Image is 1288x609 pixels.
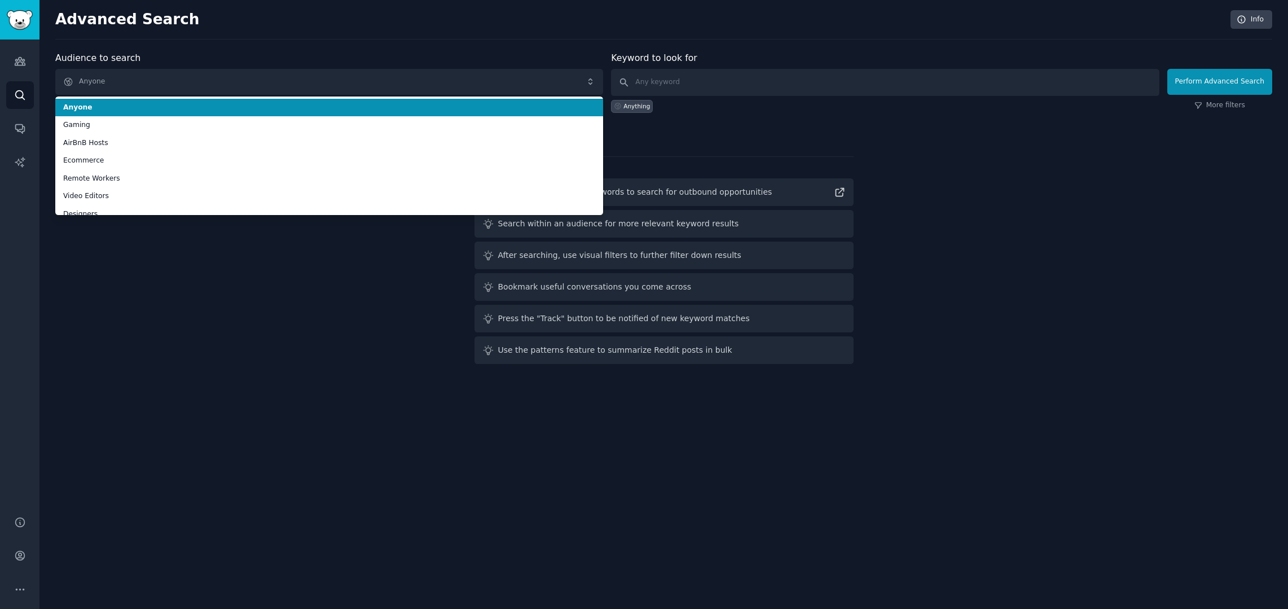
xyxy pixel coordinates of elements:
[7,10,33,30] img: GummySearch logo
[498,218,739,230] div: Search within an audience for more relevant keyword results
[1230,10,1272,29] a: Info
[55,69,603,95] button: Anyone
[498,249,741,261] div: After searching, use visual filters to further filter down results
[498,186,772,198] div: Read guide on helpful keywords to search for outbound opportunities
[63,103,595,113] span: Anyone
[1167,69,1272,95] button: Perform Advanced Search
[63,191,595,201] span: Video Editors
[498,281,692,293] div: Bookmark useful conversations you come across
[63,209,595,220] span: Designers
[623,102,650,110] div: Anything
[55,52,140,63] label: Audience to search
[55,97,603,215] ul: Anyone
[611,52,697,63] label: Keyword to look for
[611,69,1159,96] input: Any keyword
[498,344,732,356] div: Use the patterns feature to summarize Reddit posts in bulk
[498,313,750,325] div: Press the "Track" button to be notified of new keyword matches
[63,174,595,184] span: Remote Workers
[63,120,595,130] span: Gaming
[63,138,595,148] span: AirBnB Hosts
[1194,100,1245,111] a: More filters
[63,156,595,166] span: Ecommerce
[55,11,1224,29] h2: Advanced Search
